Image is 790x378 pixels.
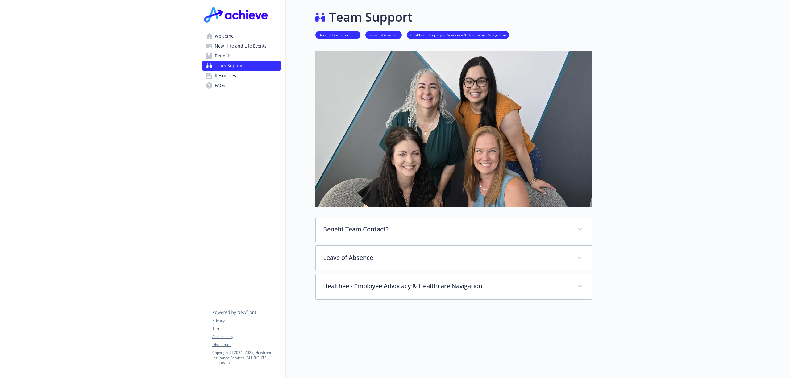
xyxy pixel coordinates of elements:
img: team support page banner [315,51,592,207]
div: Leave of Absence [316,246,592,271]
a: Leave of Absence [365,32,402,38]
p: Copyright © 2024 - 2025 , Newfront Insurance Services, ALL RIGHTS RESERVED [212,350,280,366]
a: Accessibility [212,334,280,339]
div: Healthee - Employee Advocacy & Healthcare Navigation [316,274,592,299]
span: New Hire and Life Events [215,41,267,51]
span: Welcome [215,31,234,41]
a: Benefits [202,51,281,61]
a: Welcome [202,31,281,41]
a: New Hire and Life Events [202,41,281,51]
p: Healthee - Employee Advocacy & Healthcare Navigation [323,281,570,291]
h1: Team Support [329,8,413,26]
a: Terms [212,326,280,331]
a: Privacy [212,318,280,323]
p: Benefit Team Contact? [323,225,570,234]
a: Benefit Team Contact? [315,32,360,38]
span: Team Support [215,61,244,71]
a: Resources [202,71,281,81]
a: Healthee - Employee Advocacy & Healthcare Navigation [407,32,509,38]
span: Benefits [215,51,231,61]
div: Benefit Team Contact? [316,217,592,243]
a: Team Support [202,61,281,71]
span: FAQs [215,81,225,90]
span: Resources [215,71,236,81]
p: Leave of Absence [323,253,570,262]
a: Disclaimer [212,342,280,347]
a: FAQs [202,81,281,90]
